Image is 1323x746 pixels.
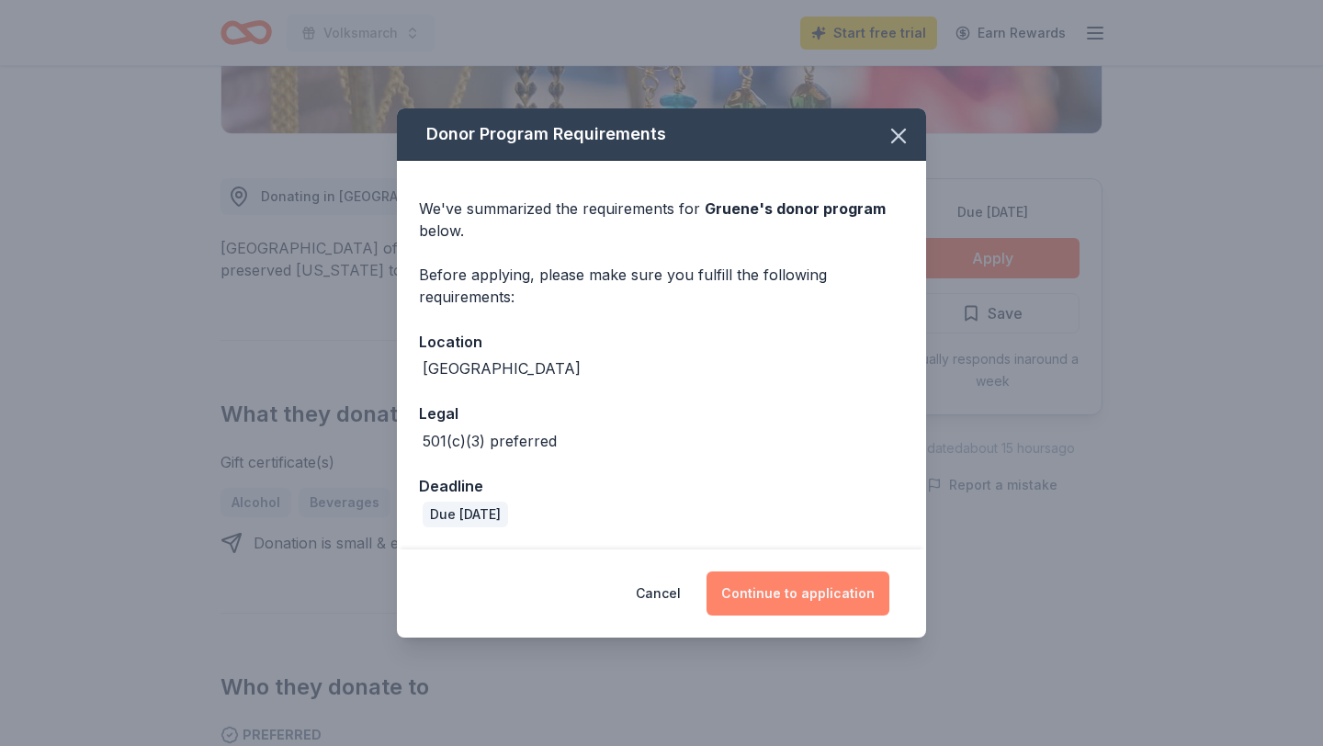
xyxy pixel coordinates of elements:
div: Due [DATE] [423,502,508,527]
div: Legal [419,401,904,425]
div: [GEOGRAPHIC_DATA] [423,357,581,379]
div: Donor Program Requirements [397,108,926,161]
span: Gruene 's donor program [705,199,886,218]
div: Deadline [419,474,904,498]
button: Cancel [636,571,681,616]
button: Continue to application [707,571,889,616]
div: Before applying, please make sure you fulfill the following requirements: [419,264,904,308]
div: Location [419,330,904,354]
div: We've summarized the requirements for below. [419,198,904,242]
div: 501(c)(3) preferred [423,430,557,452]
